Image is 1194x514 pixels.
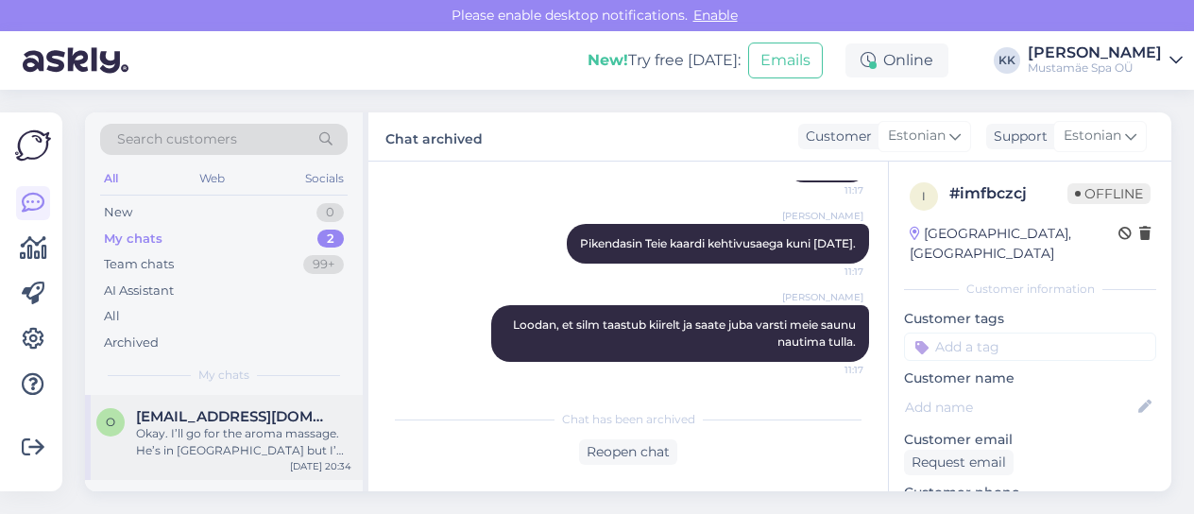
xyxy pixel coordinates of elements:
label: Chat archived [385,124,483,149]
input: Add name [905,397,1134,418]
span: Loodan, et silm taastub kiirelt ja saate juba varsti meie saunu nautima tulla. [513,317,859,349]
span: [PERSON_NAME] [782,209,863,223]
div: Archived [104,334,159,352]
div: [PERSON_NAME] [1028,45,1162,60]
div: KK [994,47,1020,74]
div: 2 [317,230,344,248]
button: Emails [748,43,823,78]
div: Support [986,127,1048,146]
a: [PERSON_NAME]Mustamäe Spa OÜ [1028,45,1183,76]
div: # imfbczcj [949,182,1067,205]
div: Customer information [904,281,1156,298]
div: 99+ [303,255,344,274]
span: [PERSON_NAME] [782,290,863,304]
p: Customer tags [904,309,1156,329]
div: Socials [301,166,348,191]
div: 0 [316,203,344,222]
span: My chats [198,367,249,384]
span: Estonian [888,126,946,146]
div: Team chats [104,255,174,274]
div: Try free [DATE]: [588,49,741,72]
span: Offline [1067,183,1151,204]
div: Okay. I’ll go for the aroma massage. He’s in [GEOGRAPHIC_DATA] but I’m not. I’m wondering if it’s... [136,425,351,459]
span: Estonian [1064,126,1121,146]
span: Enable [688,7,743,24]
div: Reopen chat [579,439,677,465]
div: Mustamäe Spa OÜ [1028,60,1162,76]
div: Web [196,166,229,191]
p: Customer phone [904,483,1156,503]
div: All [104,307,120,326]
div: Request email [904,450,1014,475]
b: New! [588,51,628,69]
span: otuteyesamuella@gmail.com [136,408,333,425]
input: Add a tag [904,333,1156,361]
p: Customer name [904,368,1156,388]
div: Customer [798,127,872,146]
div: AI Assistant [104,282,174,300]
div: All [100,166,122,191]
span: Chat has been archived [562,411,695,428]
span: o [106,415,115,429]
span: i [922,189,926,203]
span: 11:17 [793,265,863,279]
div: Online [845,43,948,77]
span: 11:17 [793,363,863,377]
span: Search customers [117,129,237,149]
p: Customer email [904,430,1156,450]
span: Pikendasin Teie kaardi kehtivusaega kuni [DATE]. [580,236,856,250]
div: [GEOGRAPHIC_DATA], [GEOGRAPHIC_DATA] [910,224,1118,264]
div: [DATE] 20:34 [290,459,351,473]
div: New [104,203,132,222]
span: 11:17 [793,183,863,197]
div: My chats [104,230,162,248]
img: Askly Logo [15,128,51,163]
